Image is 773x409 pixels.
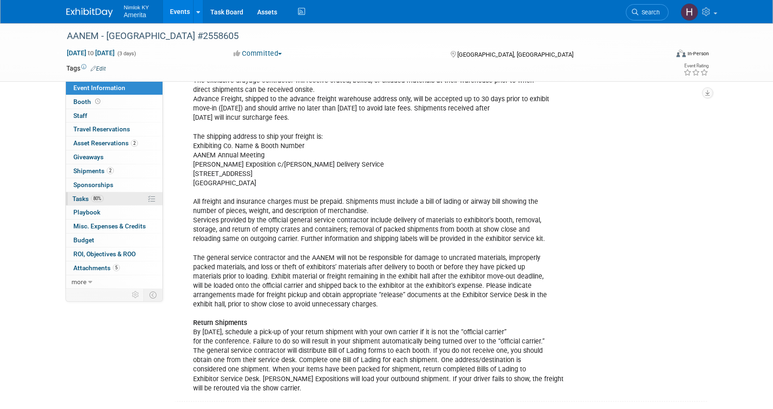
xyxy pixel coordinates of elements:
[72,195,104,202] span: Tasks
[66,275,162,289] a: more
[638,9,660,16] span: Search
[66,206,162,219] a: Playbook
[64,28,655,45] div: AANEM - [GEOGRAPHIC_DATA] #2558605
[73,112,87,119] span: Staff
[457,51,573,58] span: [GEOGRAPHIC_DATA], [GEOGRAPHIC_DATA]
[124,11,146,19] span: Amerita
[73,153,104,161] span: Giveaways
[93,98,102,105] span: Booth not reserved yet
[681,3,698,21] img: Hannah Durbin
[73,98,102,105] span: Booth
[66,234,162,247] a: Budget
[73,139,138,147] span: Asset Reservations
[66,220,162,233] a: Misc. Expenses & Credits
[614,48,709,62] div: Event Format
[66,192,162,206] a: Tasks80%
[131,140,138,147] span: 2
[66,150,162,164] a: Giveaways
[66,178,162,192] a: Sponsorships
[73,181,113,188] span: Sponsorships
[66,164,162,178] a: Shipments2
[107,167,114,174] span: 2
[91,195,104,202] span: 80%
[687,50,709,57] div: In-Person
[73,264,120,272] span: Attachments
[73,222,146,230] span: Misc. Expenses & Credits
[86,49,95,57] span: to
[66,247,162,261] a: ROI, Objectives & ROO
[73,250,136,258] span: ROI, Objectives & ROO
[66,136,162,150] a: Asset Reservations2
[66,8,113,17] img: ExhibitDay
[143,289,162,301] td: Toggle Event Tabs
[73,84,125,91] span: Event Information
[124,2,149,12] span: Nimlok KY
[73,208,100,216] span: Playbook
[113,264,120,271] span: 5
[73,167,114,175] span: Shipments
[73,125,130,133] span: Travel Reservations
[71,278,86,286] span: more
[66,109,162,123] a: Staff
[66,95,162,109] a: Booth
[73,236,94,244] span: Budget
[128,289,144,301] td: Personalize Event Tab Strip
[66,123,162,136] a: Travel Reservations
[117,51,136,57] span: (3 days)
[91,65,106,72] a: Edit
[66,64,106,73] td: Tags
[193,319,247,327] b: Return Shipments
[66,81,162,95] a: Event Information
[683,64,708,68] div: Event Rating
[626,4,669,20] a: Search
[66,261,162,275] a: Attachments5
[66,49,115,57] span: [DATE] [DATE]
[230,49,286,58] button: Committed
[676,50,686,57] img: Format-Inperson.png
